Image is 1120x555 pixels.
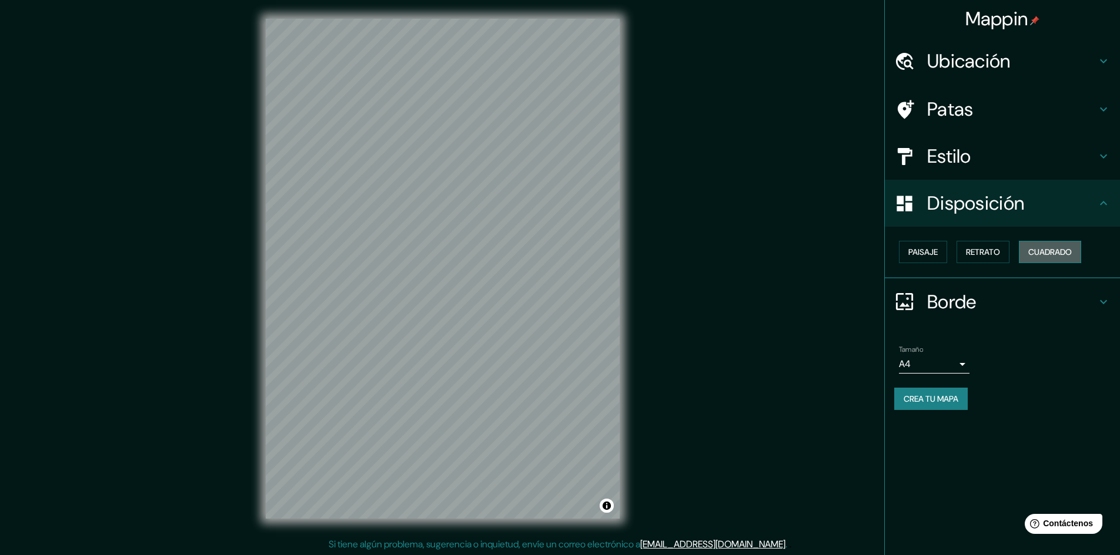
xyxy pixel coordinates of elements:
[927,144,971,169] font: Estilo
[894,388,968,410] button: Crea tu mapa
[1030,16,1039,25] img: pin-icon.png
[957,241,1009,263] button: Retrato
[640,538,785,550] a: [EMAIL_ADDRESS][DOMAIN_NAME]
[885,38,1120,85] div: Ubicación
[904,393,958,404] font: Crea tu mapa
[885,180,1120,227] div: Disposición
[1015,509,1107,542] iframe: Lanzador de widgets de ayuda
[266,19,620,519] canvas: Mapa
[329,538,640,550] font: Si tiene algún problema, sugerencia o inquietud, envíe un correo electrónico a
[908,247,938,257] font: Paisaje
[965,6,1028,31] font: Mappin
[600,499,614,513] button: Activar o desactivar atribución
[899,355,969,374] div: A4
[789,537,791,550] font: .
[927,290,977,314] font: Borde
[899,241,947,263] button: Paisaje
[899,345,923,354] font: Tamaño
[1028,247,1072,257] font: Cuadrado
[927,97,974,122] font: Patas
[785,538,787,550] font: .
[885,278,1120,325] div: Borde
[899,358,911,370] font: A4
[1019,241,1081,263] button: Cuadrado
[885,133,1120,180] div: Estilo
[927,191,1024,216] font: Disposición
[787,537,789,550] font: .
[927,49,1011,73] font: Ubicación
[885,86,1120,133] div: Patas
[966,247,1000,257] font: Retrato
